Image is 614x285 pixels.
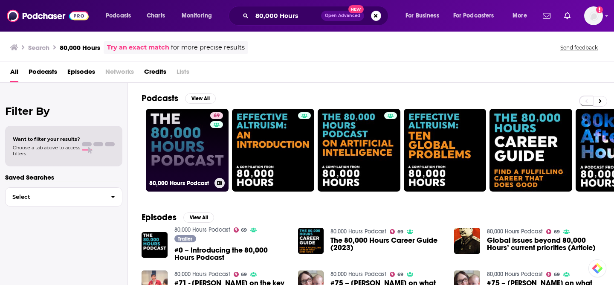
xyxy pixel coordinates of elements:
[105,65,134,82] span: Networks
[146,109,229,192] a: 6980,000 Hours Podcast
[106,10,131,22] span: Podcasts
[298,228,324,254] img: The 80,000 Hours Career Guide (2023)
[182,10,212,22] span: Monitoring
[171,43,245,52] span: for more precise results
[174,226,230,233] a: 80,000 Hours Podcast
[174,247,288,261] a: #0 – Introducing the 80,000 Hours Podcast
[13,136,80,142] span: Want to filter your results?
[321,11,364,21] button: Open AdvancedNew
[546,272,560,277] a: 69
[214,112,220,120] span: 69
[330,228,386,235] a: 80,000 Hours Podcast
[539,9,554,23] a: Show notifications dropdown
[400,9,450,23] button: open menu
[584,6,603,25] span: Logged in as zhopson
[454,228,480,254] img: Global issues beyond 80,000 Hours’ current priorities (Article)
[330,237,444,251] a: The 80,000 Hours Career Guide (2023)
[178,236,192,241] span: Trailer
[448,9,507,23] button: open menu
[176,9,223,23] button: open menu
[487,228,543,235] a: 80,000 Hours Podcast
[546,229,560,234] a: 69
[252,9,321,23] input: Search podcasts, credits, & more...
[397,273,403,276] span: 69
[142,212,177,223] h2: Episodes
[142,93,178,104] h2: Podcasts
[210,112,223,119] a: 69
[397,230,403,234] span: 69
[487,237,600,251] a: Global issues beyond 80,000 Hours’ current priorities (Article)
[107,43,169,52] a: Try an exact match
[241,228,247,232] span: 69
[237,6,397,26] div: Search podcasts, credits, & more...
[507,9,538,23] button: open menu
[10,65,18,82] a: All
[141,9,170,23] a: Charts
[596,6,603,13] svg: Add a profile image
[5,105,122,117] h2: Filter By
[325,14,360,18] span: Open Advanced
[149,180,211,187] h3: 80,000 Hours Podcast
[405,10,439,22] span: For Business
[185,93,216,104] button: View All
[584,6,603,25] button: Show profile menu
[558,44,600,51] button: Send feedback
[390,229,403,234] a: 69
[453,10,494,22] span: For Podcasters
[348,5,364,13] span: New
[234,272,247,277] a: 69
[147,10,165,22] span: Charts
[29,65,57,82] a: Podcasts
[513,10,527,22] span: More
[487,270,543,278] a: 80,000 Hours Podcast
[241,273,247,276] span: 69
[142,212,214,223] a: EpisodesView All
[330,270,386,278] a: 80,000 Hours Podcast
[7,8,89,24] img: Podchaser - Follow, Share and Rate Podcasts
[234,227,247,233] a: 69
[60,44,100,52] h3: 80,000 Hours
[183,212,214,223] button: View All
[554,273,560,276] span: 69
[100,9,142,23] button: open menu
[144,65,166,82] a: Credits
[177,65,189,82] span: Lists
[5,187,122,206] button: Select
[390,272,403,277] a: 69
[6,194,104,200] span: Select
[13,145,80,157] span: Choose a tab above to access filters.
[554,230,560,234] span: 69
[584,6,603,25] img: User Profile
[67,65,95,82] a: Episodes
[28,44,49,52] h3: Search
[142,93,216,104] a: PodcastsView All
[5,173,122,181] p: Saved Searches
[142,232,168,258] img: #0 – Introducing the 80,000 Hours Podcast
[561,9,574,23] a: Show notifications dropdown
[174,270,230,278] a: 80,000 Hours Podcast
